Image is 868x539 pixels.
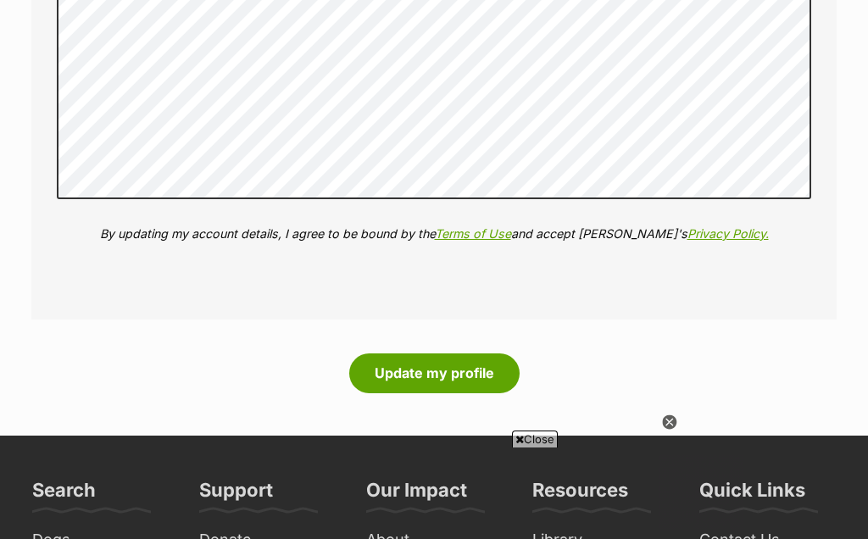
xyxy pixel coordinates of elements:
p: By updating my account details, I agree to be bound by the and accept [PERSON_NAME]'s [57,225,811,242]
iframe: Advertisement [125,454,743,531]
h3: Search [32,478,96,512]
button: Update my profile [349,353,520,392]
a: Terms of Use [435,226,511,241]
a: Privacy Policy. [687,226,769,241]
h3: Quick Links [699,478,805,512]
